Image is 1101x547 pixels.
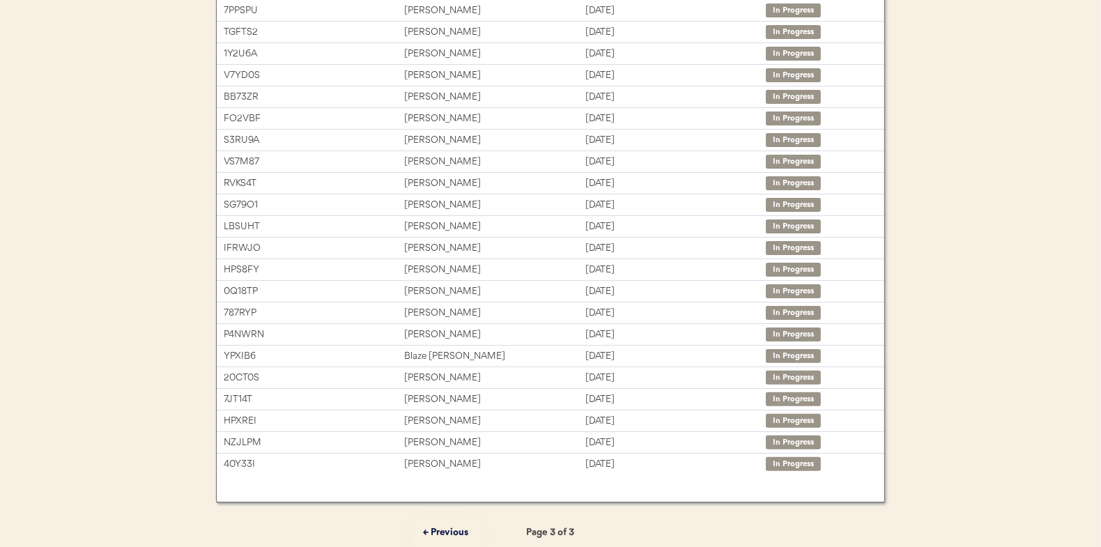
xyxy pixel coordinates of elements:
div: [PERSON_NAME] [404,327,585,343]
div: [PERSON_NAME] [404,24,585,40]
div: [PERSON_NAME] [404,111,585,127]
div: [PERSON_NAME] [404,154,585,170]
div: [DATE] [585,24,766,40]
div: [DATE] [585,327,766,343]
div: TGFTS2 [224,24,404,40]
div: [PERSON_NAME] [404,3,585,19]
div: [PERSON_NAME] [404,240,585,256]
div: [PERSON_NAME] [404,456,585,472]
div: 7JT14T [224,392,404,408]
div: [PERSON_NAME] [404,219,585,235]
div: Page 3 of 3 [481,525,620,541]
div: V7YD0S [224,68,404,84]
div: [DATE] [585,392,766,408]
div: [PERSON_NAME] [404,262,585,278]
div: 787RYP [224,305,404,321]
div: 40Y33I [224,456,404,472]
div: VS7M87 [224,154,404,170]
div: [PERSON_NAME] [404,284,585,300]
div: P4NWRN [224,327,404,343]
div: RVKS4T [224,176,404,192]
div: [PERSON_NAME] [404,370,585,386]
div: [PERSON_NAME] [404,46,585,62]
div: [DATE] [585,89,766,105]
div: Blaze [PERSON_NAME] [404,348,585,364]
div: [DATE] [585,240,766,256]
div: YPXIB6 [224,348,404,364]
div: [PERSON_NAME] [404,89,585,105]
div: [DATE] [585,348,766,364]
div: HPS8FY [224,262,404,278]
div: [DATE] [585,219,766,235]
div: [DATE] [585,3,766,19]
div: [PERSON_NAME] [404,197,585,213]
div: [PERSON_NAME] [404,305,585,321]
div: [DATE] [585,111,766,127]
div: [DATE] [585,284,766,300]
div: [PERSON_NAME] [404,68,585,84]
div: [DATE] [585,176,766,192]
div: [DATE] [585,46,766,62]
div: [DATE] [585,154,766,170]
div: 1Y2U6A [224,46,404,62]
div: FO2VBF [224,111,404,127]
div: IFRWJO [224,240,404,256]
div: BB73ZR [224,89,404,105]
div: [DATE] [585,413,766,429]
div: [PERSON_NAME] [404,413,585,429]
div: NZJLPM [224,435,404,451]
div: SG79O1 [224,197,404,213]
div: [PERSON_NAME] [404,132,585,148]
div: 20CT0S [224,370,404,386]
div: [DATE] [585,197,766,213]
div: [PERSON_NAME] [404,435,585,451]
div: [DATE] [585,68,766,84]
div: [DATE] [585,132,766,148]
div: 7PPSPU [224,3,404,19]
div: [DATE] [585,305,766,321]
div: S3RU9A [224,132,404,148]
div: [DATE] [585,435,766,451]
div: LBSUHT [224,219,404,235]
div: HPXREI [224,413,404,429]
div: [DATE] [585,262,766,278]
div: [DATE] [585,456,766,472]
div: [DATE] [585,370,766,386]
div: [PERSON_NAME] [404,176,585,192]
div: [PERSON_NAME] [404,392,585,408]
div: 0Q18TP [224,284,404,300]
